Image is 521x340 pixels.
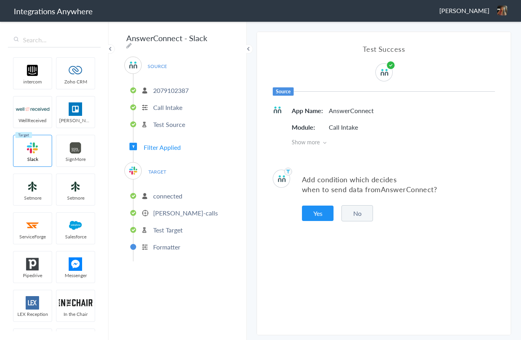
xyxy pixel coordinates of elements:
[153,242,180,251] p: Formatter
[14,6,93,17] h1: Integrations Anywhere
[56,117,95,124] span: [PERSON_NAME]
[16,102,49,116] img: wr-logo.svg
[13,311,52,317] span: LEX Reception
[153,103,182,112] p: Call Intake
[59,64,92,77] img: zoho-logo.svg
[153,225,183,234] p: Test Target
[292,123,327,132] h5: Module
[13,78,52,85] span: intercom
[59,141,92,155] img: signmore-logo.png
[56,78,95,85] span: Zoho CRM
[13,117,52,124] span: WellReceived
[8,32,101,47] input: Search...
[16,257,49,271] img: pipedrive.png
[13,156,52,162] span: Slack
[13,195,52,201] span: Setmore
[16,296,49,310] img: lex-app-logo.svg
[273,44,495,54] h4: Test Success
[59,102,92,116] img: trello.png
[59,257,92,271] img: FBM.png
[292,106,327,115] h5: App Name
[142,166,172,177] span: TARGET
[153,120,185,129] p: Test Source
[380,68,389,77] img: answerconnect-logo.svg
[13,233,52,240] span: ServiceForge
[56,233,95,240] span: Salesforce
[56,272,95,279] span: Messenger
[16,180,49,193] img: setmoreNew.jpg
[439,6,489,15] span: [PERSON_NAME]
[292,138,495,146] span: Show more
[277,174,287,183] img: answerconnect-logo.svg
[381,184,434,194] span: AnswerConnect
[56,156,95,162] span: SignMore
[16,219,49,232] img: serviceforge-icon.png
[16,141,49,155] img: slack-logo.svg
[153,86,189,95] p: 2079102387
[497,6,507,15] img: 22e163bd-fe6e-426c-a47b-067729d30f82.jpeg
[128,60,138,70] img: answerconnect-logo.svg
[153,191,182,200] p: connected
[56,311,95,317] span: In the Chair
[56,195,95,201] span: Setmore
[59,180,92,193] img: setmoreNew.jpg
[16,64,49,77] img: intercom-logo.svg
[144,143,181,152] span: Filter Applied
[128,166,138,176] img: slack-logo.svg
[302,206,334,221] button: Yes
[329,123,358,132] p: Call Intake
[273,87,294,96] h6: Source
[341,205,373,221] button: No
[142,61,172,72] span: SOURCE
[302,174,495,194] p: Add condition which decides when to send data from ?
[59,296,92,310] img: inch-logo.svg
[59,219,92,232] img: salesforce-logo.svg
[153,208,218,217] p: [PERSON_NAME]-calls
[329,106,374,115] p: AnswerConnect
[273,105,282,115] img: answerconnect-logo.svg
[13,272,52,279] span: Pipedrive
